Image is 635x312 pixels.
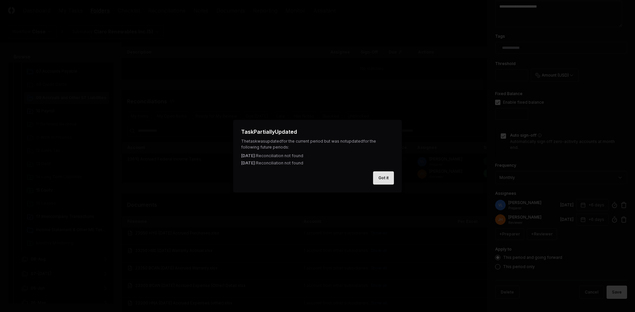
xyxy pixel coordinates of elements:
div: The task was updated for the current period but was not updated for the following future periods: [241,138,394,150]
h2: Task Partially Updated [241,128,394,136]
span: : Reconciliation not found [255,160,303,165]
span: [DATE] [241,160,255,165]
span: [DATE] [241,153,255,158]
span: : Reconciliation not found [255,153,303,158]
button: Got it [373,171,394,185]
